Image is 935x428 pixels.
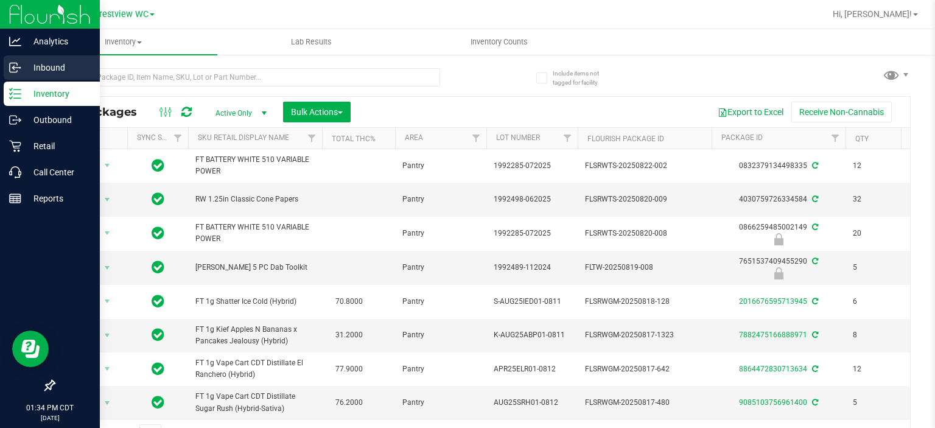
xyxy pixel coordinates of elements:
[825,128,846,149] a: Filter
[558,128,578,149] a: Filter
[402,397,479,409] span: Pantry
[152,259,164,276] span: In Sync
[739,398,807,407] a: 9085103756961400
[494,228,570,239] span: 1992285-072025
[810,398,818,407] span: Sync from Compliance System
[29,37,217,47] span: Inventory
[9,166,21,178] inline-svg: Call Center
[195,357,315,381] span: FT 1g Vape Cart CDT Distillate El Ranchero (Hybrid)
[494,363,570,375] span: APR25ELR01-0812
[152,293,164,310] span: In Sync
[402,262,479,273] span: Pantry
[94,9,149,19] span: Crestview WC
[100,191,115,208] span: select
[853,262,899,273] span: 5
[454,37,544,47] span: Inventory Counts
[587,135,664,143] a: Flourish Package ID
[710,222,847,245] div: 0866259485002149
[496,133,540,142] a: Lot Number
[853,194,899,205] span: 32
[405,133,423,142] a: Area
[329,293,369,310] span: 70.8000
[100,259,115,276] span: select
[329,394,369,412] span: 76.2000
[810,257,818,265] span: Sync from Compliance System
[810,297,818,306] span: Sync from Compliance System
[494,262,570,273] span: 1992489-112024
[21,191,94,206] p: Reports
[585,160,704,172] span: FLSRWTS-20250822-002
[9,114,21,126] inline-svg: Outbound
[100,327,115,344] span: select
[9,35,21,47] inline-svg: Analytics
[402,329,479,341] span: Pantry
[402,363,479,375] span: Pantry
[100,157,115,174] span: select
[283,102,351,122] button: Bulk Actions
[152,157,164,174] span: In Sync
[739,365,807,373] a: 8864472830713634
[329,360,369,378] span: 77.9000
[195,296,315,307] span: FT 1g Shatter Ice Cold (Hybrid)
[466,128,486,149] a: Filter
[494,160,570,172] span: 1992285-072025
[494,329,570,341] span: K-AUG25ABP01-0811
[168,128,188,149] a: Filter
[710,233,847,245] div: Newly Received
[5,413,94,423] p: [DATE]
[710,160,847,172] div: 0832379134498335
[402,160,479,172] span: Pantry
[810,161,818,170] span: Sync from Compliance System
[195,391,315,414] span: FT 1g Vape Cart CDT Distillate Sugar Rush (Hybrid-Sativa)
[217,29,405,55] a: Lab Results
[853,397,899,409] span: 5
[710,194,847,205] div: 4030759726334584
[853,160,899,172] span: 12
[402,296,479,307] span: Pantry
[29,29,217,55] a: Inventory
[195,194,315,205] span: RW 1.25in Classic Cone Papers
[9,61,21,74] inline-svg: Inbound
[152,326,164,343] span: In Sync
[195,154,315,177] span: FT BATTERY WHITE 510 VARIABLE POWER
[152,360,164,377] span: In Sync
[402,194,479,205] span: Pantry
[710,102,791,122] button: Export to Excel
[494,296,570,307] span: S-AUG25IED01-0811
[137,133,184,142] a: Sync Status
[810,331,818,339] span: Sync from Compliance System
[494,194,570,205] span: 1992498-062025
[9,88,21,100] inline-svg: Inventory
[855,135,869,143] a: Qty
[853,329,899,341] span: 8
[710,267,847,279] div: Newly Received
[739,297,807,306] a: 2016676595713945
[810,223,818,231] span: Sync from Compliance System
[195,222,315,245] span: FT BATTERY WHITE 510 VARIABLE POWER
[21,165,94,180] p: Call Center
[585,397,704,409] span: FLSRWGM-20250817-480
[21,139,94,153] p: Retail
[100,395,115,412] span: select
[9,140,21,152] inline-svg: Retail
[329,326,369,344] span: 31.2000
[291,107,343,117] span: Bulk Actions
[494,397,570,409] span: AUG25SRH01-0812
[275,37,348,47] span: Lab Results
[585,194,704,205] span: FLSRWTS-20250820-009
[833,9,912,19] span: Hi, [PERSON_NAME]!
[100,360,115,377] span: select
[152,225,164,242] span: In Sync
[198,133,289,142] a: SKU Retail Display Name
[553,69,614,87] span: Include items not tagged for facility
[152,191,164,208] span: In Sync
[21,60,94,75] p: Inbound
[12,331,49,367] iframe: Resource center
[9,192,21,205] inline-svg: Reports
[21,113,94,127] p: Outbound
[853,363,899,375] span: 12
[721,133,763,142] a: Package ID
[195,262,315,273] span: [PERSON_NAME] 5 PC Dab Toolkit
[585,262,704,273] span: FLTW-20250819-008
[100,225,115,242] span: select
